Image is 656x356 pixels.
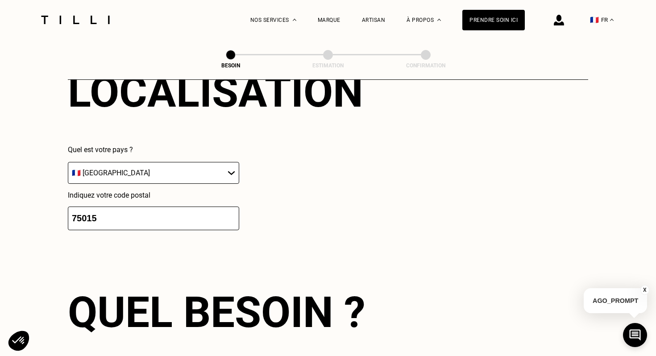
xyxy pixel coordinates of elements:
[590,16,599,24] span: 🇫🇷
[68,145,239,154] p: Quel est votre pays ?
[68,67,363,117] div: Localisation
[462,10,525,30] a: Prendre soin ici
[554,15,564,25] img: icône connexion
[68,207,239,230] input: 75001 or 69008
[318,17,340,23] a: Marque
[283,62,373,69] div: Estimation
[293,19,296,21] img: Menu déroulant
[68,191,239,199] p: Indiquez votre code postal
[38,16,113,24] img: Logo du service de couturière Tilli
[437,19,441,21] img: Menu déroulant à propos
[68,287,588,337] div: Quel besoin ?
[381,62,470,69] div: Confirmation
[362,17,386,23] a: Artisan
[610,19,614,21] img: menu déroulant
[584,288,647,313] p: AGO_PROMPT
[640,285,649,295] button: X
[186,62,275,69] div: Besoin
